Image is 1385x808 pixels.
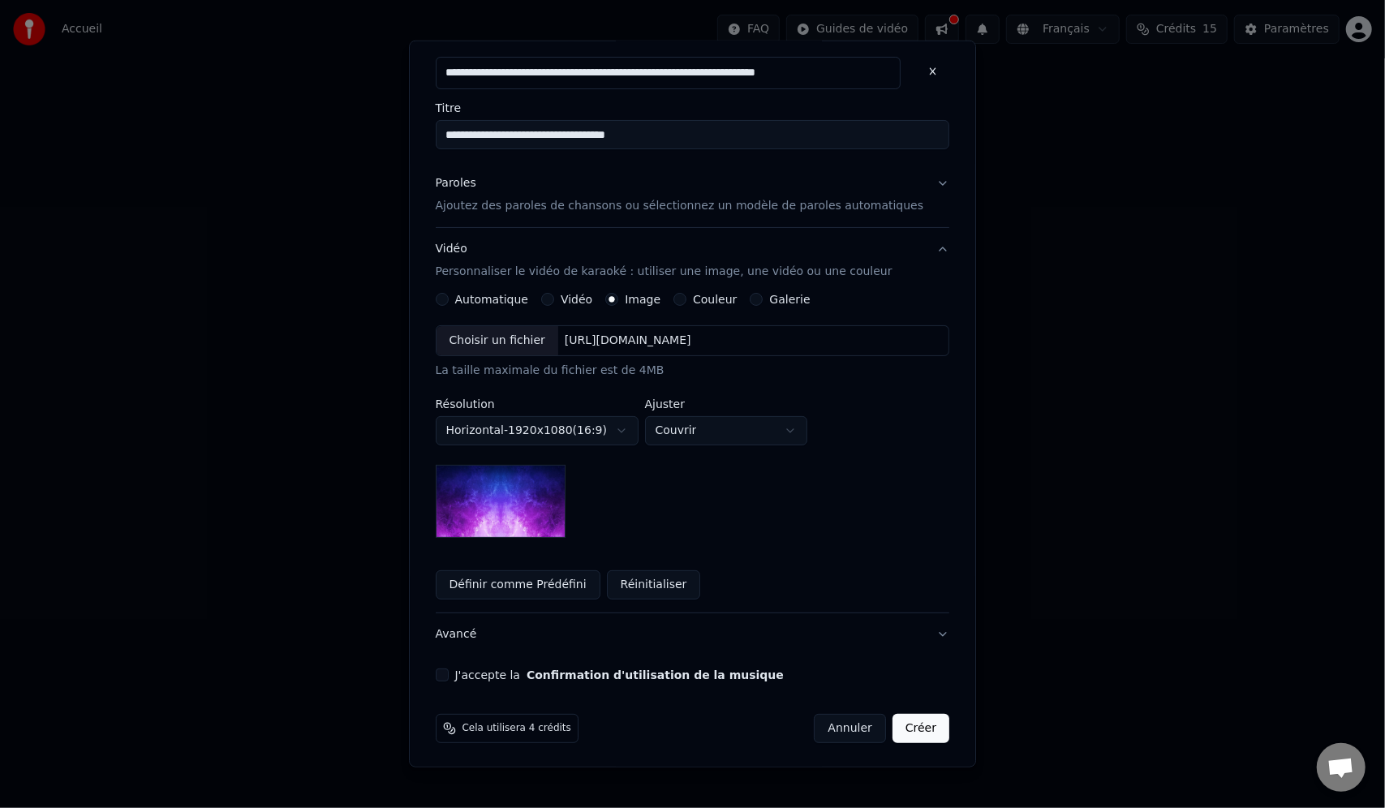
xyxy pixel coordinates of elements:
[436,570,600,600] button: Définir comme Prédéfini
[770,294,811,305] label: Galerie
[436,613,950,655] button: Avancé
[436,363,950,379] div: La taille maximale du fichier est de 4MB
[437,326,558,355] div: Choisir un fichier
[436,102,950,114] label: Titre
[455,294,528,305] label: Automatique
[561,294,592,305] label: Vidéo
[436,198,924,214] p: Ajoutez des paroles de chansons ou sélectionnez un modèle de paroles automatiques
[645,398,807,410] label: Ajuster
[436,162,950,227] button: ParolesAjoutez des paroles de chansons ou sélectionnez un modèle de paroles automatiques
[558,333,698,349] div: [URL][DOMAIN_NAME]
[436,228,950,293] button: VidéoPersonnaliser le vidéo de karaoké : utiliser une image, une vidéo ou une couleur
[436,293,950,612] div: VidéoPersonnaliser le vidéo de karaoké : utiliser une image, une vidéo ou une couleur
[455,669,784,681] label: J'accepte la
[607,570,701,600] button: Réinitialiser
[462,722,571,735] span: Cela utilisera 4 crédits
[693,294,737,305] label: Couleur
[436,264,893,280] p: Personnaliser le vidéo de karaoké : utiliser une image, une vidéo ou une couleur
[436,398,639,410] label: Résolution
[527,669,784,681] button: J'accepte la
[436,241,893,280] div: Vidéo
[436,175,476,191] div: Paroles
[893,714,949,743] button: Créer
[625,294,660,305] label: Image
[815,714,886,743] button: Annuler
